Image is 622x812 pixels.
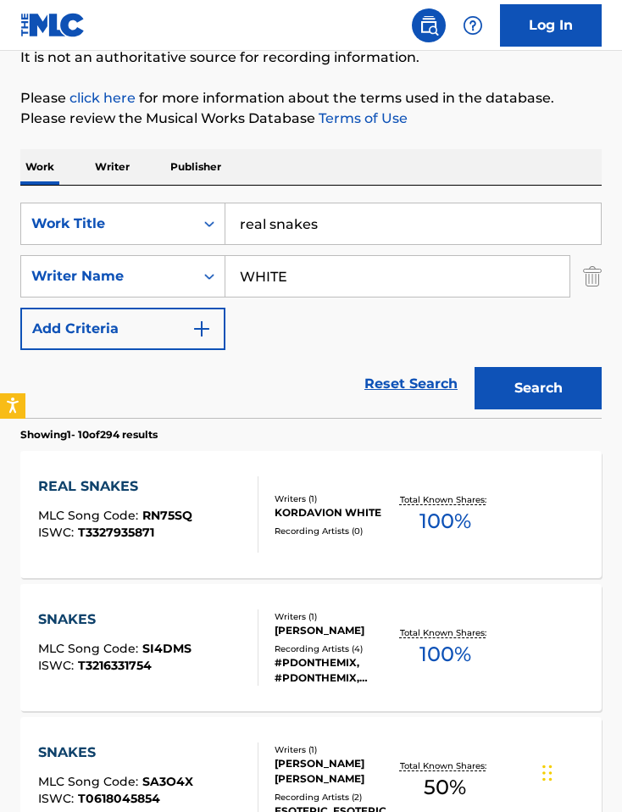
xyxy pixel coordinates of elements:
[142,641,192,656] span: SI4DMS
[275,492,397,505] div: Writers ( 1 )
[38,476,192,497] div: REAL SNAKES
[192,319,212,339] img: 9d2ae6d4665cec9f34b9.svg
[69,90,136,106] a: click here
[275,642,397,655] div: Recording Artists ( 4 )
[275,743,397,756] div: Writers ( 1 )
[38,641,142,656] span: MLC Song Code :
[142,774,193,789] span: SA3O4X
[38,508,142,523] span: MLC Song Code :
[78,658,152,673] span: T3216331754
[78,525,154,540] span: T3327935871
[38,658,78,673] span: ISWC :
[275,525,397,537] div: Recording Artists ( 0 )
[475,367,602,409] button: Search
[275,791,397,804] div: Recording Artists ( 2 )
[500,4,602,47] a: Log In
[400,759,491,772] p: Total Known Shares:
[275,610,397,623] div: Writers ( 1 )
[424,772,466,803] span: 50 %
[142,508,192,523] span: RN75SQ
[20,13,86,37] img: MLC Logo
[20,203,602,418] form: Search Form
[275,756,397,787] div: [PERSON_NAME] [PERSON_NAME]
[20,427,158,442] p: Showing 1 - 10 of 294 results
[38,609,192,630] div: SNAKES
[31,214,184,234] div: Work Title
[20,584,602,711] a: SNAKESMLC Song Code:SI4DMSISWC:T3216331754Writers (1)[PERSON_NAME]Recording Artists (4)#PDONTHEMI...
[400,626,491,639] p: Total Known Shares:
[20,108,602,129] p: Please review the Musical Works Database
[20,308,225,350] button: Add Criteria
[20,149,59,185] p: Work
[537,731,622,812] iframe: Chat Widget
[90,149,135,185] p: Writer
[38,742,193,763] div: SNAKES
[463,15,483,36] img: help
[38,774,142,789] span: MLC Song Code :
[583,255,602,298] img: Delete Criterion
[275,655,397,686] div: #PDONTHEMIX, #PDONTHEMIX, #PDONTHEMIX, #PDONTHEMIX
[400,493,491,506] p: Total Known Shares:
[315,110,408,126] a: Terms of Use
[542,748,553,798] div: Drag
[38,791,78,806] span: ISWC :
[356,365,466,403] a: Reset Search
[419,639,471,670] span: 100 %
[275,623,397,638] div: [PERSON_NAME]
[78,791,160,806] span: T0618045854
[412,8,446,42] a: Public Search
[165,149,226,185] p: Publisher
[275,505,397,520] div: KORDAVION WHITE
[419,15,439,36] img: search
[456,8,490,42] div: Help
[20,88,602,108] p: Please for more information about the terms used in the database.
[31,266,184,286] div: Writer Name
[20,47,602,68] p: It is not an authoritative source for recording information.
[20,451,602,578] a: REAL SNAKESMLC Song Code:RN75SQISWC:T3327935871Writers (1)KORDAVION WHITERecording Artists (0)Tot...
[419,506,471,537] span: 100 %
[38,525,78,540] span: ISWC :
